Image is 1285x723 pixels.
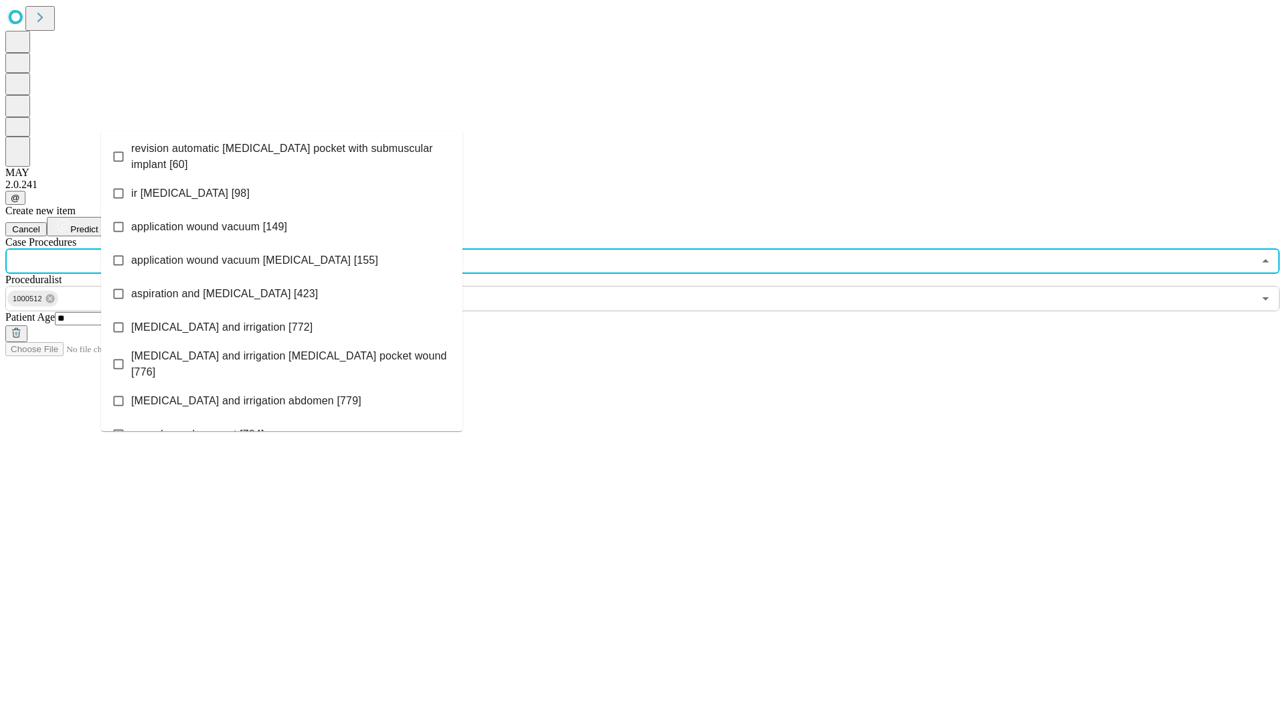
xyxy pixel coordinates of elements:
[1256,252,1275,270] button: Close
[5,311,55,323] span: Patient Age
[7,291,48,307] span: 1000512
[131,141,452,173] span: revision automatic [MEDICAL_DATA] pocket with submuscular implant [60]
[131,348,452,380] span: [MEDICAL_DATA] and irrigation [MEDICAL_DATA] pocket wound [776]
[131,319,313,335] span: [MEDICAL_DATA] and irrigation [772]
[47,217,108,236] button: Predict
[5,205,76,216] span: Create new item
[131,185,250,202] span: ir [MEDICAL_DATA] [98]
[5,274,62,285] span: Proceduralist
[1256,289,1275,308] button: Open
[131,393,361,409] span: [MEDICAL_DATA] and irrigation abdomen [779]
[5,222,47,236] button: Cancel
[131,426,264,443] span: wound vac placement [784]
[5,191,25,205] button: @
[7,291,58,307] div: 1000512
[131,252,378,268] span: application wound vacuum [MEDICAL_DATA] [155]
[5,179,1280,191] div: 2.0.241
[11,193,20,203] span: @
[12,224,40,234] span: Cancel
[70,224,98,234] span: Predict
[5,236,76,248] span: Scheduled Procedure
[131,286,318,302] span: aspiration and [MEDICAL_DATA] [423]
[5,167,1280,179] div: MAY
[131,219,287,235] span: application wound vacuum [149]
